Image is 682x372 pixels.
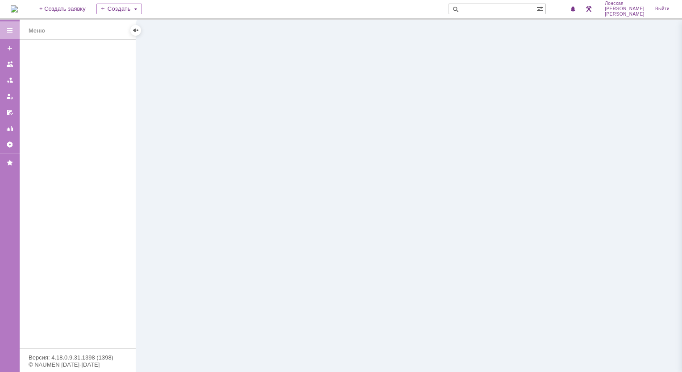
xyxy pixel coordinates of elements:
a: Перейти на домашнюю страницу [11,5,18,12]
div: Меню [29,25,45,36]
a: Перейти в интерфейс администратора [583,4,594,14]
span: [PERSON_NAME] [605,12,645,17]
span: Расширенный поиск [536,4,545,12]
span: Лонская [605,1,645,6]
div: Скрыть меню [130,25,141,36]
div: © NAUMEN [DATE]-[DATE] [29,362,127,368]
span: [PERSON_NAME] [605,6,645,12]
img: logo [11,5,18,12]
div: Создать [96,4,142,14]
div: Версия: 4.18.0.9.31.1398 (1398) [29,355,127,360]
